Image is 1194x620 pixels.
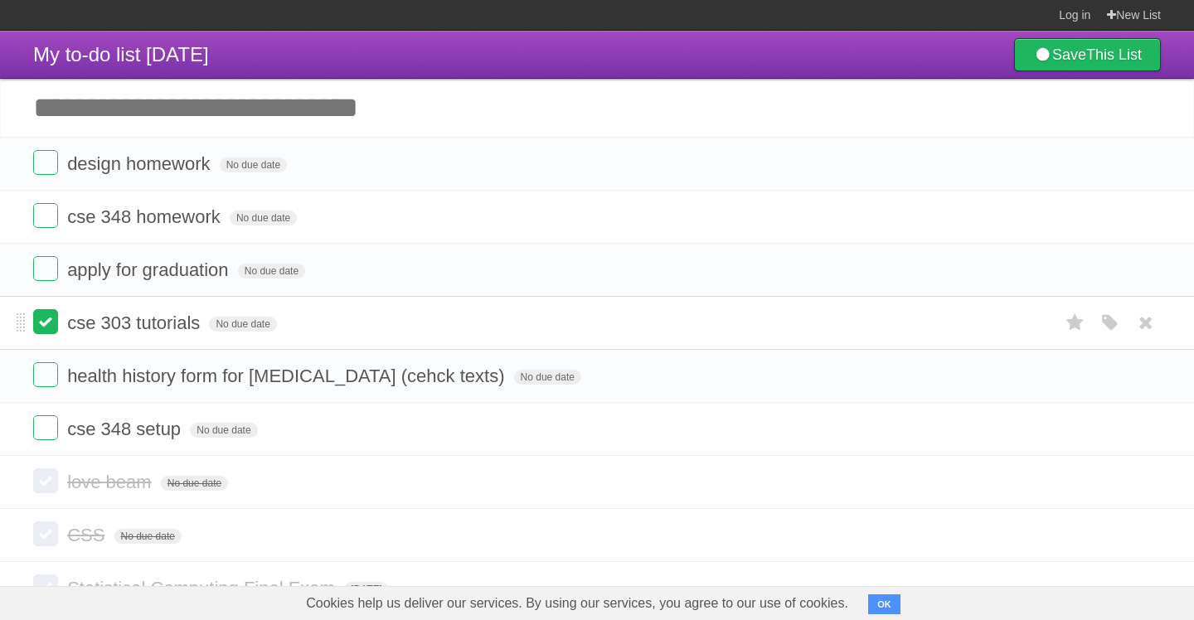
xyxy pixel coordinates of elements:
span: No due date [190,423,257,438]
label: Done [33,362,58,387]
span: Statistical Computing Final Exam [67,578,339,598]
span: cse 348 homework [67,206,225,227]
span: love beam [67,472,156,492]
span: No due date [230,211,297,225]
span: No due date [220,157,287,172]
label: Done [33,309,58,334]
span: No due date [161,476,228,491]
label: Done [33,468,58,493]
span: design homework [67,153,214,174]
label: Done [33,521,58,546]
label: Done [33,150,58,175]
span: No due date [514,370,581,385]
span: cse 303 tutorials [67,312,204,333]
label: Done [33,574,58,599]
label: Done [33,203,58,228]
span: health history form for [MEDICAL_DATA] (cehck texts) [67,366,508,386]
a: SaveThis List [1014,38,1161,71]
span: No due date [114,529,182,544]
b: This List [1086,46,1142,63]
label: Star task [1060,309,1091,337]
span: No due date [209,317,276,332]
span: No due date [238,264,305,279]
span: My to-do list [DATE] [33,43,209,65]
span: cse 348 setup [67,419,185,439]
span: apply for graduation [67,259,232,280]
button: OK [868,594,900,614]
span: [DATE] [344,582,389,597]
span: Cookies help us deliver our services. By using our services, you agree to our use of cookies. [289,587,865,620]
label: Done [33,256,58,281]
span: CSS [67,525,109,545]
label: Done [33,415,58,440]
